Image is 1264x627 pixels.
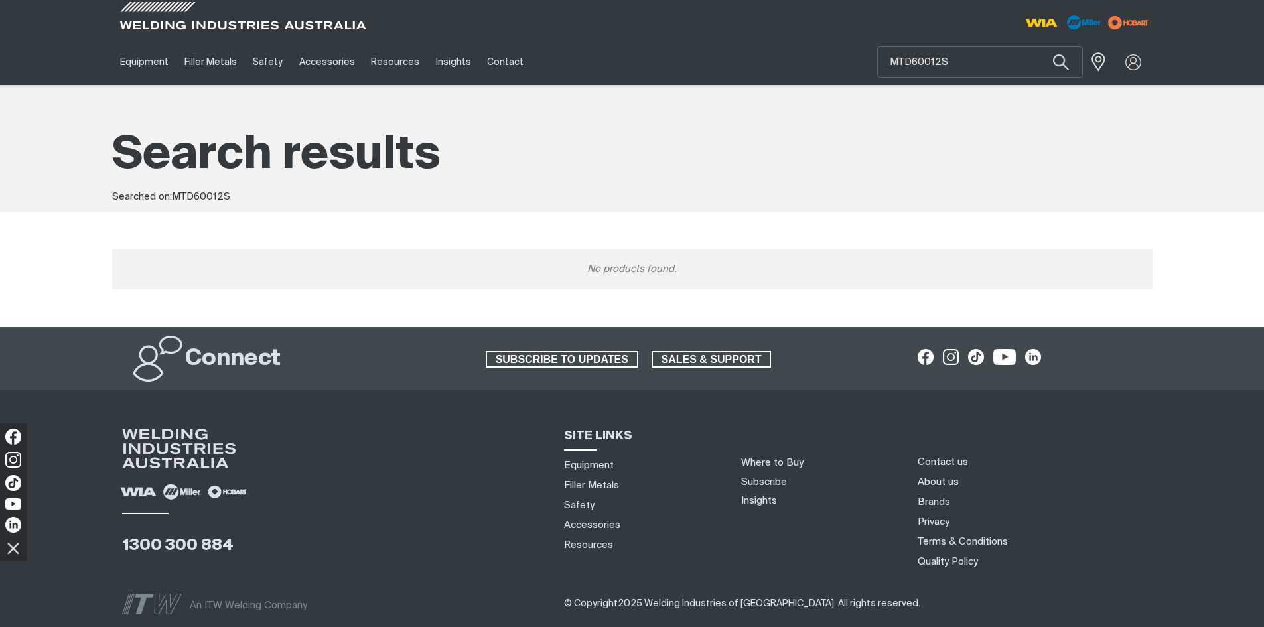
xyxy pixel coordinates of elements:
a: Safety [564,498,595,512]
span: SALES & SUPPORT [653,351,770,368]
a: Terms & Conditions [918,535,1008,549]
a: Equipment [112,39,176,85]
span: © Copyright 2025 Welding Industries of [GEOGRAPHIC_DATA] . All rights reserved. [564,599,920,608]
div: No products found. [112,249,1153,289]
img: LinkedIn [5,517,21,533]
a: Resources [564,538,613,552]
a: Filler Metals [564,478,619,492]
span: MTD60012S [172,192,230,202]
h2: Connect [185,344,281,374]
img: Instagram [5,452,21,468]
a: Privacy [918,515,949,529]
a: 1300 300 884 [122,537,234,553]
a: Contact us [918,455,968,469]
a: Contact [479,39,531,85]
a: Equipment [564,458,614,472]
img: hide socials [2,537,25,559]
span: SITE LINKS [564,430,632,442]
a: SALES & SUPPORT [652,351,772,368]
span: ​​​​​​​​​​​​​​​​​​ ​​​​​​ [564,598,920,608]
a: Subscribe [741,477,787,487]
nav: Footer [913,452,1167,571]
a: Accessories [291,39,363,85]
img: Facebook [5,429,21,445]
a: Brands [918,495,950,509]
span: An ITW Welding Company [190,600,307,610]
a: Insights [427,39,478,85]
img: TikTok [5,475,21,491]
a: SUBSCRIBE TO UPDATES [486,351,638,368]
div: Searched on: [112,190,1153,205]
a: Insights [741,496,777,506]
a: About us [918,475,959,489]
h1: Search results [112,126,1153,185]
a: Where to Buy [741,458,804,468]
span: SUBSCRIBE TO UPDATES [487,351,637,368]
img: YouTube [5,498,21,510]
input: Product name or item number... [878,47,1082,77]
a: Safety [245,39,291,85]
a: Filler Metals [176,39,245,85]
nav: Sitemap [559,455,725,555]
button: Search products [1038,46,1084,78]
a: Resources [363,39,427,85]
a: Accessories [564,518,620,532]
nav: Main [112,39,892,85]
img: miller [1104,13,1153,33]
a: Quality Policy [918,555,978,569]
